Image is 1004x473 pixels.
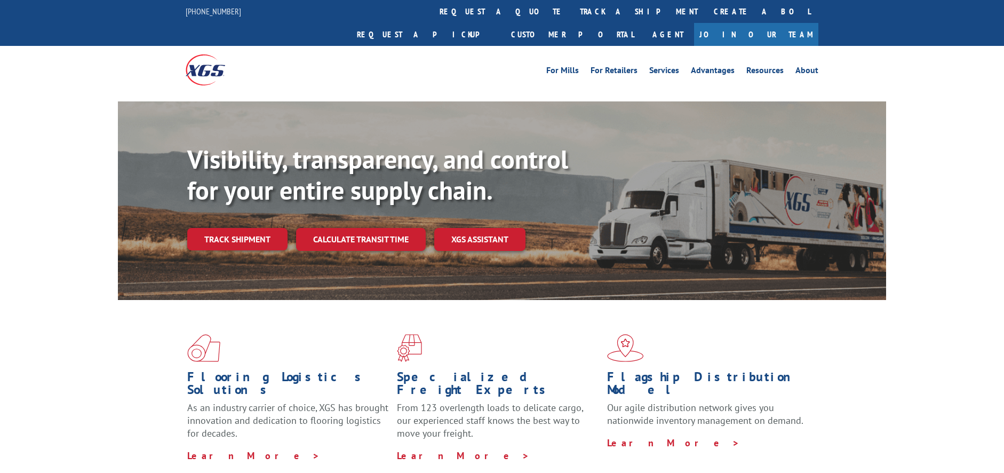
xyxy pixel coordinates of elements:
[546,66,579,78] a: For Mills
[397,370,599,401] h1: Specialized Freight Experts
[296,228,426,251] a: Calculate transit time
[591,66,638,78] a: For Retailers
[642,23,694,46] a: Agent
[187,370,389,401] h1: Flooring Logistics Solutions
[187,228,288,250] a: Track shipment
[649,66,679,78] a: Services
[397,401,599,449] p: From 123 overlength loads to delicate cargo, our experienced staff knows the best way to move you...
[187,334,220,362] img: xgs-icon-total-supply-chain-intelligence-red
[187,450,320,462] a: Learn More >
[607,437,740,449] a: Learn More >
[187,143,568,207] b: Visibility, transparency, and control for your entire supply chain.
[691,66,735,78] a: Advantages
[187,401,388,439] span: As an industry carrier of choice, XGS has brought innovation and dedication to flooring logistics...
[503,23,642,46] a: Customer Portal
[746,66,784,78] a: Resources
[397,450,530,462] a: Learn More >
[694,23,818,46] a: Join Our Team
[397,334,422,362] img: xgs-icon-focused-on-flooring-red
[434,228,525,251] a: XGS ASSISTANT
[607,334,644,362] img: xgs-icon-flagship-distribution-model-red
[349,23,503,46] a: Request a pickup
[186,6,241,17] a: [PHONE_NUMBER]
[607,401,803,427] span: Our agile distribution network gives you nationwide inventory management on demand.
[795,66,818,78] a: About
[607,370,809,401] h1: Flagship Distribution Model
